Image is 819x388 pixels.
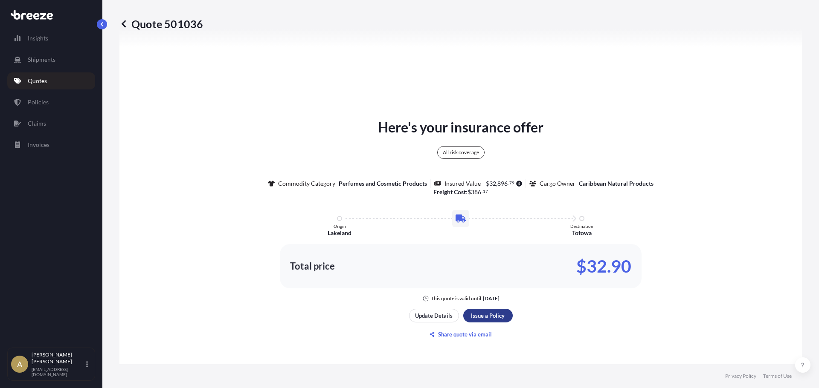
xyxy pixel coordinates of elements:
p: This quote is valid until [431,295,481,302]
p: $32.90 [576,259,631,273]
span: A [17,360,22,368]
p: Lakeland [328,229,351,237]
span: , [496,181,497,187]
p: Insured Value [444,179,481,188]
b: Freight Cost [433,188,466,195]
p: [EMAIL_ADDRESS][DOMAIN_NAME] [32,367,84,377]
span: 896 [497,181,508,187]
p: Perfumes and Cosmetic Products [339,179,427,188]
p: Destination [570,224,593,229]
p: [PERSON_NAME] [PERSON_NAME] [32,351,84,365]
button: Share quote via email [409,328,513,341]
p: Insights [28,34,48,43]
a: Terms of Use [763,373,792,379]
p: Shipments [28,55,55,64]
span: . [482,190,482,193]
a: Claims [7,115,95,132]
p: Caribbean Natural Products [579,179,653,188]
p: Quotes [28,77,47,85]
a: Insights [7,30,95,47]
a: Quotes [7,72,95,89]
p: Here's your insurance offer [378,117,543,138]
p: : [433,188,488,196]
p: [DATE] [483,295,500,302]
div: All risk coverage [437,146,485,159]
p: Quote 501036 [119,17,203,31]
a: Privacy Policy [725,373,756,379]
p: Total price [290,262,335,270]
p: Policies [28,98,49,106]
a: Shipments [7,51,95,68]
p: Invoices [28,141,49,149]
p: Totowa [572,229,592,237]
p: Cargo Owner [540,179,575,188]
span: $ [468,189,471,195]
span: 386 [471,189,481,195]
button: Issue a Policy [463,309,513,322]
span: 32 [489,181,496,187]
p: Origin [334,224,346,229]
span: 79 [509,181,514,184]
span: 17 [483,190,488,193]
a: Invoices [7,136,95,153]
span: $ [486,181,489,187]
span: . [508,181,509,184]
p: Claims [28,119,46,128]
p: Issue a Policy [471,311,505,320]
p: Update Details [415,311,453,320]
a: Policies [7,94,95,111]
button: Update Details [409,309,459,322]
p: Commodity Category [278,179,335,188]
p: Share quote via email [438,330,492,339]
